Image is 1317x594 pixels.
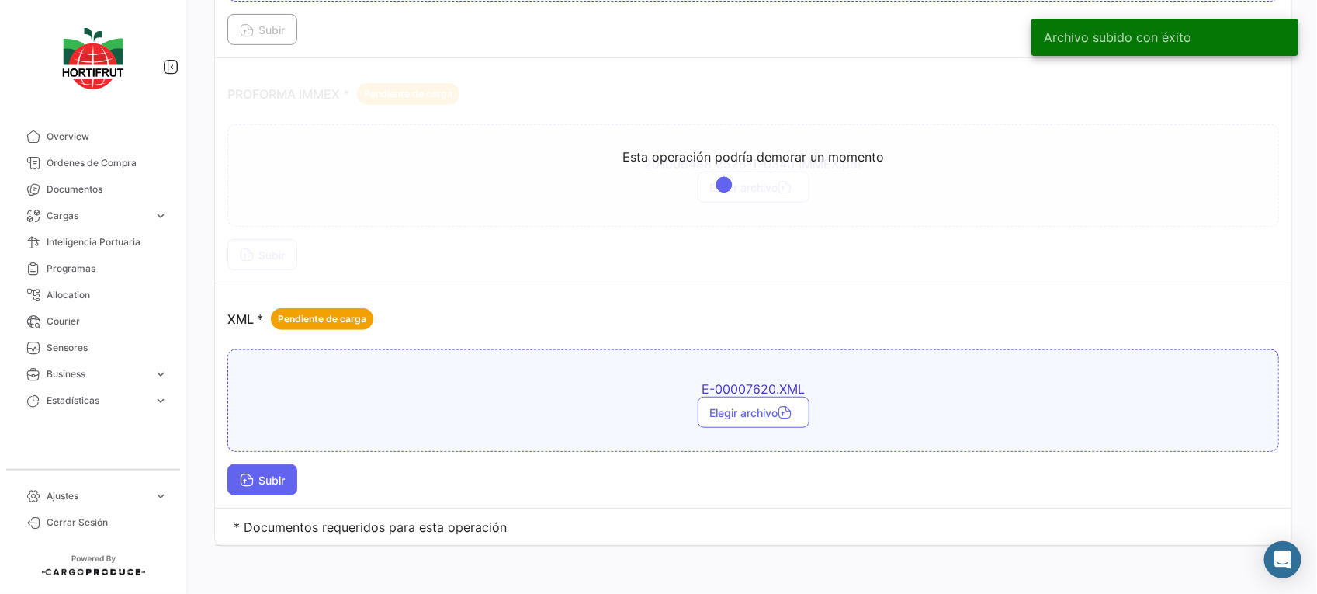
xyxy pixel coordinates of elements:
td: * Documentos requeridos para esta operación [215,509,1291,546]
span: Overview [47,130,168,144]
a: Courier [12,308,174,335]
div: Esta operación podría demorar un momento [622,149,884,165]
span: Órdenes de Compra [47,156,168,170]
p: XML * [227,308,373,330]
button: Subir [227,14,297,45]
a: Overview [12,123,174,150]
span: Allocation [47,288,168,302]
button: Elegir archivo [698,397,809,428]
span: Subir [240,474,285,487]
span: Courier [47,314,168,328]
span: Subir [240,23,285,36]
a: Programas [12,255,174,282]
span: Sensores [47,341,168,355]
span: expand_more [154,394,168,408]
a: Documentos [12,176,174,203]
span: Pendiente de carga [278,312,366,326]
span: Estadísticas [47,394,147,408]
a: Órdenes de Compra [12,150,174,176]
span: Cargas [47,209,147,223]
a: Sensores [12,335,174,361]
span: Ajustes [47,489,147,503]
span: E-00007620.XML [482,381,1025,397]
span: expand_more [154,489,168,503]
span: Documentos [47,182,168,196]
span: expand_more [154,367,168,381]
span: Inteligencia Portuaria [47,235,168,249]
span: Archivo subido con éxito [1044,30,1191,45]
span: Elegir archivo [710,406,797,419]
img: logo-hortifrut.svg [54,19,132,99]
button: Subir [227,464,297,495]
span: Cerrar Sesión [47,516,168,530]
span: expand_more [154,209,168,223]
span: Business [47,367,147,381]
a: Allocation [12,282,174,308]
div: Abrir Intercom Messenger [1264,541,1301,578]
span: Programas [47,262,168,276]
a: Inteligencia Portuaria [12,229,174,255]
